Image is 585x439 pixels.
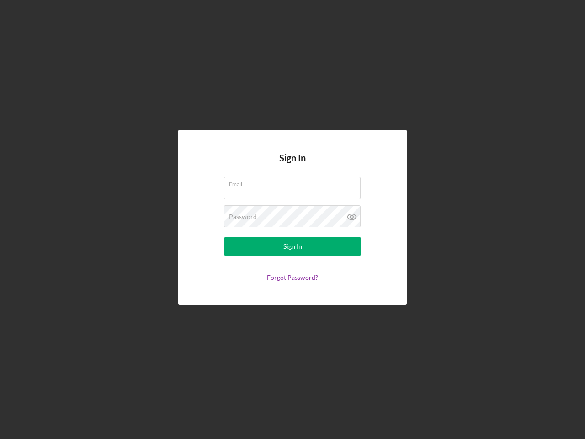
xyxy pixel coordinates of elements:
div: Sign In [283,237,302,256]
a: Forgot Password? [267,273,318,281]
h4: Sign In [279,153,306,177]
label: Email [229,177,361,187]
button: Sign In [224,237,361,256]
label: Password [229,213,257,220]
